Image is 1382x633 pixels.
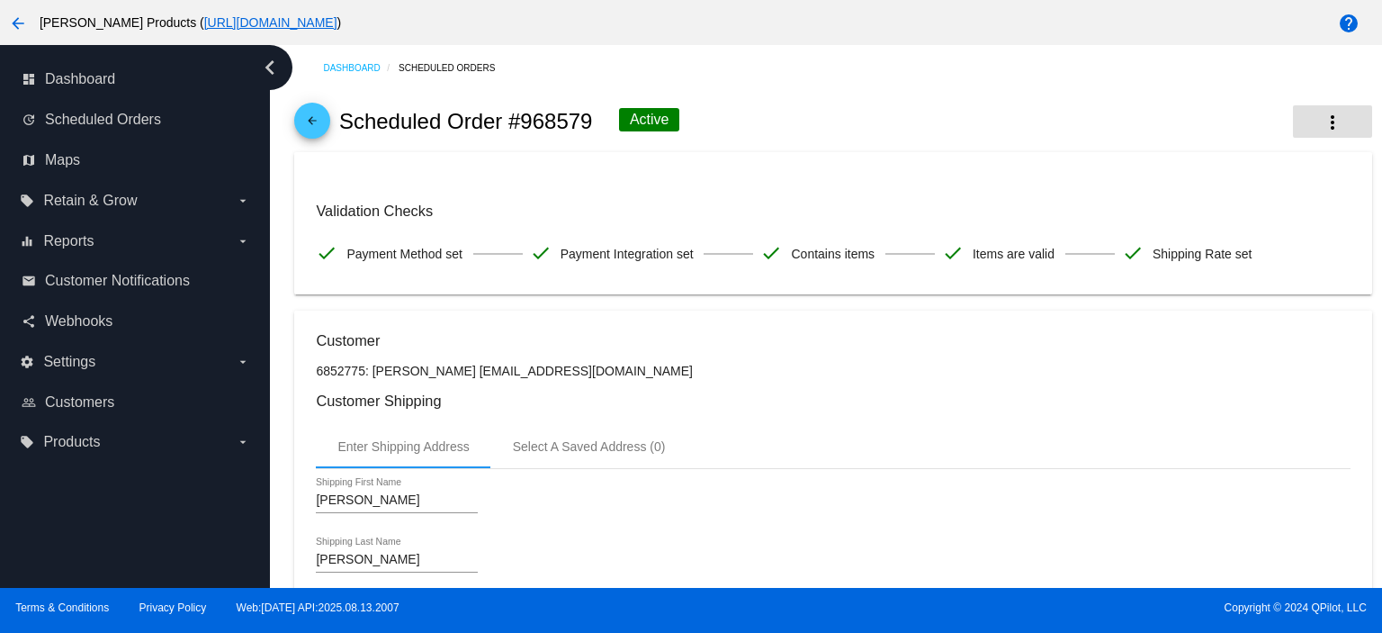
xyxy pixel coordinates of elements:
span: Dashboard [45,71,115,87]
span: Settings [43,354,95,370]
a: Privacy Policy [139,601,207,614]
a: update Scheduled Orders [22,105,250,134]
h2: Scheduled Order #968579 [339,109,593,134]
i: share [22,314,36,329]
span: Payment Integration set [561,235,694,273]
i: arrow_drop_down [236,194,250,208]
mat-icon: arrow_back [7,13,29,34]
a: Dashboard [323,54,399,82]
a: people_outline Customers [22,388,250,417]
a: dashboard Dashboard [22,65,250,94]
span: Customer Notifications [45,273,190,289]
div: Active [619,108,680,131]
div: Enter Shipping Address [337,439,469,454]
p: 6852775: [PERSON_NAME] [EMAIL_ADDRESS][DOMAIN_NAME] [316,364,1350,378]
h3: Customer Shipping [316,393,1350,410]
span: Contains items [791,235,875,273]
span: Maps [45,152,80,168]
div: Select A Saved Address (0) [513,439,666,454]
input: Shipping First Name [316,493,478,508]
i: arrow_drop_down [236,435,250,449]
mat-icon: check [530,242,552,264]
span: Payment Method set [346,235,462,273]
i: people_outline [22,395,36,410]
input: Shipping Last Name [316,553,478,567]
mat-icon: check [316,242,337,264]
a: map Maps [22,146,250,175]
i: map [22,153,36,167]
i: equalizer [20,234,34,249]
a: Scheduled Orders [399,54,511,82]
a: [URL][DOMAIN_NAME] [204,15,337,30]
span: Retain & Grow [43,193,137,209]
i: arrow_drop_down [236,355,250,369]
span: Scheduled Orders [45,112,161,128]
a: Terms & Conditions [15,601,109,614]
mat-icon: check [1122,242,1144,264]
h3: Customer [316,332,1350,349]
mat-icon: help [1338,13,1360,34]
i: chevron_left [256,53,284,82]
h3: Validation Checks [316,203,1350,220]
span: Items are valid [973,235,1054,273]
i: settings [20,355,34,369]
span: Webhooks [45,313,112,330]
mat-icon: check [760,242,782,264]
i: update [22,113,36,127]
i: arrow_drop_down [236,234,250,249]
span: Shipping Rate set [1153,235,1252,273]
mat-icon: arrow_back [301,114,323,136]
mat-icon: check [942,242,964,264]
a: Web:[DATE] API:2025.08.13.2007 [237,601,399,614]
i: email [22,274,36,288]
i: local_offer [20,435,34,449]
span: Customers [45,394,114,411]
i: dashboard [22,72,36,86]
span: [PERSON_NAME] Products ( ) [40,15,341,30]
mat-icon: more_vert [1322,112,1343,133]
span: Reports [43,233,94,249]
a: share Webhooks [22,307,250,336]
span: Products [43,434,100,450]
a: email Customer Notifications [22,267,250,295]
i: local_offer [20,194,34,208]
span: Copyright © 2024 QPilot, LLC [706,601,1367,614]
